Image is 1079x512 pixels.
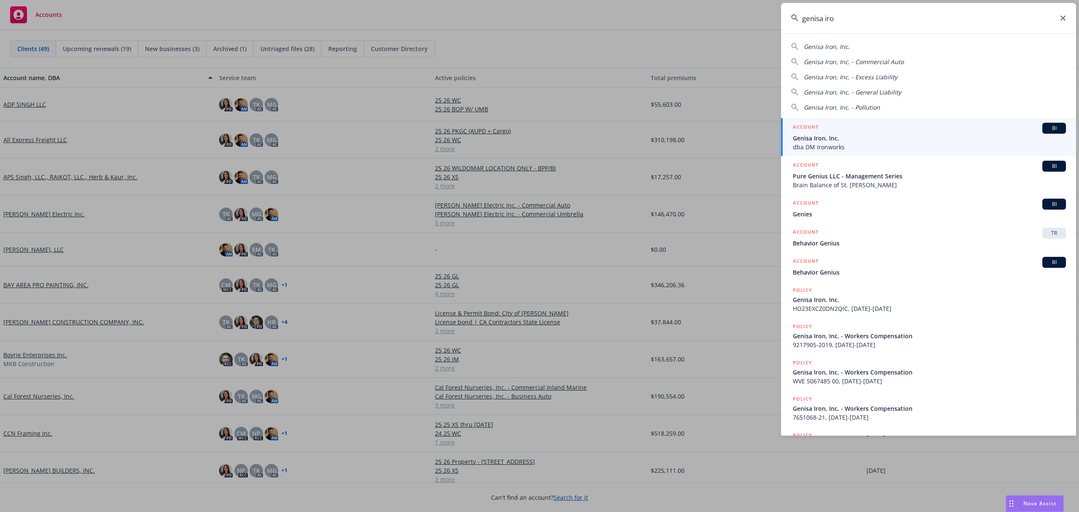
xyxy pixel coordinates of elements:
a: ACCOUNTBIPure Genius LLC - Management SeriesBrain Balance of St. [PERSON_NAME] [781,156,1076,194]
a: POLICYGenisa Iron, Inc. - Workers Compensation7651068-21, [DATE]-[DATE] [781,390,1076,426]
span: Pure Genius LLC - Management Series [793,172,1066,181]
a: ACCOUNTBIBehavior Genius [781,252,1076,281]
a: POLICY [781,426,1076,463]
span: Brain Balance of St. [PERSON_NAME] [793,181,1066,189]
span: Genisa Iron, Inc. [793,134,1066,143]
span: Genisa Iron, Inc. - Workers Compensation [793,404,1066,413]
span: BI [1046,124,1063,132]
span: BI [1046,259,1063,266]
span: Genisa Iron, Inc. - Commercial Auto [804,58,904,66]
div: Drag to move [1006,496,1017,512]
span: Genisa Iron, Inc. - Pollution [804,103,880,111]
span: WVE 5067485 00, [DATE]-[DATE] [793,377,1066,385]
span: Genisa Iron, Inc. - Workers Compensation [793,331,1066,340]
input: Search... [781,3,1076,33]
a: POLICYGenisa Iron, Inc. - Workers CompensationWVE 5067485 00, [DATE]-[DATE] [781,354,1076,390]
h5: ACCOUNT [793,228,819,238]
h5: POLICY [793,395,812,403]
span: Nova Assist [1023,500,1057,507]
span: HO23EXCZ0DN2QIC, [DATE]-[DATE] [793,304,1066,313]
span: 7651068-21, [DATE]-[DATE] [793,413,1066,422]
span: Genisa Iron, Inc. [804,43,850,51]
span: Genies [793,210,1066,218]
span: TR [1046,229,1063,237]
span: BI [1046,200,1063,208]
span: Genisa Iron, Inc. - General Liability [804,88,901,96]
h5: POLICY [793,286,812,294]
button: Nova Assist [1006,495,1064,512]
h5: POLICY [793,358,812,367]
a: ACCOUNTBIGenies [781,194,1076,223]
span: 9217905-2019, [DATE]-[DATE] [793,340,1066,349]
a: POLICYGenisa Iron, Inc.HO23EXCZ0DN2QIC, [DATE]-[DATE] [781,281,1076,318]
span: dba DM Ironworks [793,143,1066,151]
h5: ACCOUNT [793,199,819,209]
h5: ACCOUNT [793,123,819,133]
span: BI [1046,162,1063,170]
a: ACCOUNTBIGenisa Iron, Inc.dba DM Ironworks [781,118,1076,156]
span: Genisa Iron, Inc. - Workers Compensation [793,368,1066,377]
h5: POLICY [793,431,812,439]
h5: ACCOUNT [793,257,819,267]
span: Genisa Iron, Inc. [793,295,1066,304]
span: Behavior Genius [793,239,1066,248]
h5: POLICY [793,322,812,331]
a: ACCOUNTTRBehavior Genius [781,223,1076,252]
a: POLICYGenisa Iron, Inc. - Workers Compensation9217905-2019, [DATE]-[DATE] [781,318,1076,354]
span: Genisa Iron, Inc. - Excess Liability [804,73,897,81]
h5: ACCOUNT [793,161,819,171]
span: Behavior Genius [793,268,1066,277]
